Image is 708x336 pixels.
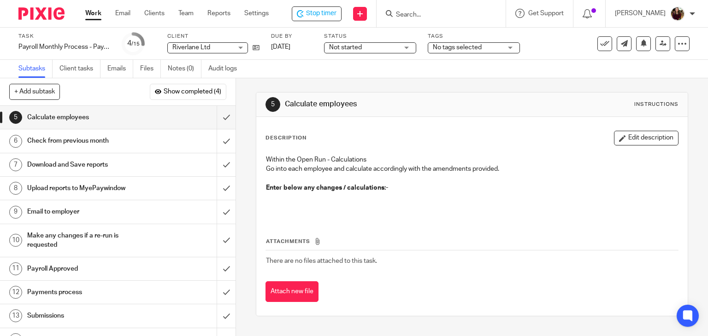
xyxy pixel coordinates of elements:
a: Emails [107,60,133,78]
h1: Calculate employees [285,99,491,109]
a: Team [178,9,194,18]
a: Subtasks [18,60,53,78]
a: Email [115,9,130,18]
div: 11 [9,262,22,275]
span: [DATE] [271,44,290,50]
label: Tags [428,33,520,40]
span: Riverlane Ltd [172,44,210,51]
label: Due by [271,33,313,40]
div: Payroll Monthly Process - Paycircle [18,42,111,52]
span: There are no files attached to this task. [266,258,377,264]
span: Show completed (4) [164,88,221,96]
p: [PERSON_NAME] [615,9,666,18]
div: 7 [9,158,22,171]
a: Client tasks [59,60,100,78]
span: Attachments [266,239,310,244]
div: 8 [9,182,22,195]
div: 4 [127,38,140,49]
span: Stop timer [306,9,336,18]
img: Pixie [18,7,65,20]
a: Work [85,9,101,18]
span: Not started [329,44,362,51]
button: Show completed (4) [150,84,226,99]
div: 9 [9,206,22,219]
strong: Enter below any changes / calculations:- [266,185,388,191]
p: Description [265,134,307,142]
small: /15 [131,41,140,46]
a: Settings [244,9,269,18]
span: No tags selected [433,44,482,51]
h1: Email to employer [27,205,147,219]
span: Get Support [528,10,564,17]
button: Edit description [614,131,678,145]
h1: Download and Save reports [27,158,147,172]
h1: Calculate employees [27,110,147,124]
div: Instructions [634,101,678,108]
a: Files [140,60,161,78]
a: Audit logs [208,60,244,78]
div: Riverlane Ltd - Payroll Monthly Process - Paycircle [292,6,342,21]
p: Within the Open Run - Calculations [266,155,678,164]
p: Go into each employee and calculate accordingly with the amendments provided. [266,164,678,174]
h1: Upload reports to MyePaywindow [27,181,147,195]
div: 10 [9,234,22,247]
button: Attach new file [265,281,319,302]
div: 5 [9,111,22,124]
div: 12 [9,286,22,299]
h1: Check from previous month [27,134,147,148]
h1: Payments process [27,285,147,299]
input: Search [395,11,478,19]
label: Client [167,33,260,40]
div: 5 [265,97,280,112]
h1: Submissions [27,309,147,323]
div: 13 [9,309,22,322]
h1: Payroll Approved [27,262,147,276]
a: Reports [207,9,230,18]
label: Task [18,33,111,40]
div: 6 [9,135,22,148]
a: Clients [144,9,165,18]
label: Status [324,33,416,40]
button: + Add subtask [9,84,60,99]
a: Notes (0) [168,60,201,78]
h1: Make any changes if a re-run is requested [27,229,147,252]
img: MaxAcc_Sep21_ElliDeanPhoto_030.jpg [670,6,685,21]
